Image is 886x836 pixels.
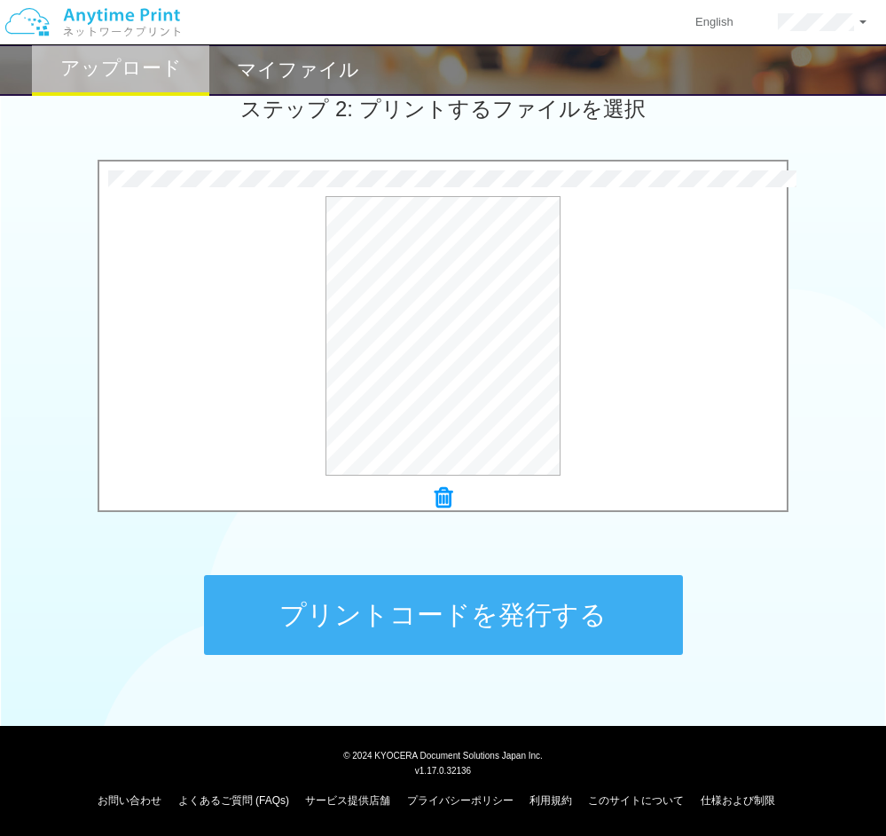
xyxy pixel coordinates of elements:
[98,794,161,807] a: お問い合わせ
[60,58,182,79] h2: アップロード
[237,59,359,81] h2: マイファイル
[305,794,390,807] a: サービス提供店舗
[588,794,684,807] a: このサイトについて
[529,794,572,807] a: 利用規約
[407,794,514,807] a: プライバシーポリシー
[240,97,645,121] span: ステップ 2: プリントするファイルを選択
[343,749,543,761] span: © 2024 KYOCERA Document Solutions Japan Inc.
[178,794,289,807] a: よくあるご質問 (FAQs)
[701,794,775,807] a: 仕様および制限
[415,765,471,776] span: v1.17.0.32136
[204,575,683,655] button: プリントコードを発行する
